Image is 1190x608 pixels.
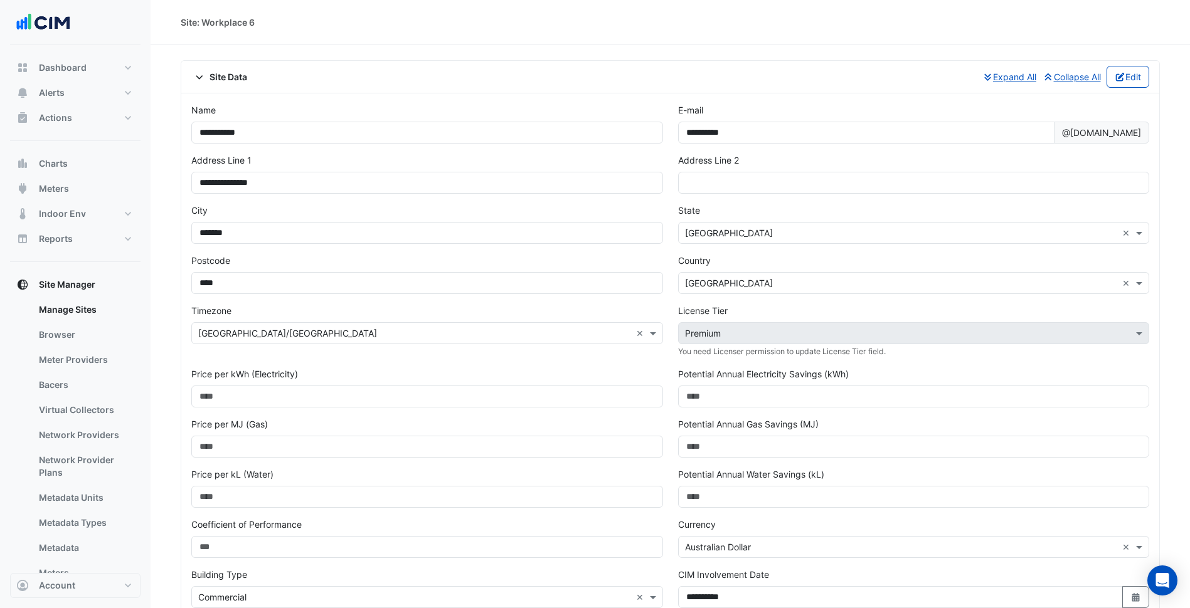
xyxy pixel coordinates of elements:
[191,70,247,83] span: Site Data
[10,573,141,598] button: Account
[16,278,29,291] app-icon: Site Manager
[191,103,216,117] label: Name
[191,204,208,217] label: City
[29,297,141,322] a: Manage Sites
[29,535,141,560] a: Metadata
[636,327,647,340] span: Clear
[1042,66,1102,88] button: Collapse All
[191,304,231,317] label: Timezone
[16,233,29,245] app-icon: Reports
[29,372,141,397] a: Bacers
[39,233,73,245] span: Reports
[10,201,141,226] button: Indoor Env
[39,61,87,74] span: Dashboard
[1107,66,1150,88] button: Edit
[10,55,141,80] button: Dashboard
[16,182,29,195] app-icon: Meters
[191,254,230,267] label: Postcode
[191,468,274,481] label: Price per kL (Water)
[678,347,886,356] small: You need Licenser permission to update License Tier field.
[678,468,824,481] label: Potential Annual Water Savings (kL)
[1122,226,1133,239] span: Clear
[191,518,302,531] label: Coefficient of Performance
[982,66,1038,88] button: Expand All
[16,61,29,74] app-icon: Dashboard
[29,485,141,510] a: Metadata Units
[191,154,252,167] label: Address Line 1
[10,80,141,105] button: Alerts
[29,322,141,347] a: Browser
[29,560,141,585] a: Meters
[678,367,849,380] label: Potential Annual Electricity Savings (kWh)
[191,568,247,581] label: Building Type
[16,86,29,99] app-icon: Alerts
[1122,540,1133,553] span: Clear
[10,226,141,251] button: Reports
[39,207,86,220] span: Indoor Env
[10,105,141,130] button: Actions
[39,112,72,124] span: Actions
[678,254,711,267] label: Country
[10,176,141,201] button: Meters
[678,304,728,317] label: License Tier
[678,103,703,117] label: E-mail
[1122,276,1133,290] span: Clear
[10,272,141,297] button: Site Manager
[29,347,141,372] a: Meter Providers
[1130,592,1142,602] fa-icon: Select Date
[39,157,68,170] span: Charts
[29,510,141,535] a: Metadata Types
[1147,565,1177,595] div: Open Intercom Messenger
[39,86,65,99] span: Alerts
[181,16,255,29] div: Site: Workplace 6
[39,579,75,592] span: Account
[39,182,69,195] span: Meters
[29,422,141,448] a: Network Providers
[16,207,29,220] app-icon: Indoor Env
[678,154,739,167] label: Address Line 2
[191,367,298,380] label: Price per kWh (Electricity)
[678,417,819,431] label: Potential Annual Gas Savings (MJ)
[16,112,29,124] app-icon: Actions
[636,590,647,604] span: Clear
[1054,122,1149,144] span: @[DOMAIN_NAME]
[39,278,95,291] span: Site Manager
[29,448,141,485] a: Network Provider Plans
[678,568,769,581] label: CIM Involvement Date
[15,10,72,35] img: Company Logo
[10,151,141,176] button: Charts
[678,204,700,217] label: State
[191,417,268,431] label: Price per MJ (Gas)
[16,157,29,170] app-icon: Charts
[29,397,141,422] a: Virtual Collectors
[678,518,716,531] label: Currency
